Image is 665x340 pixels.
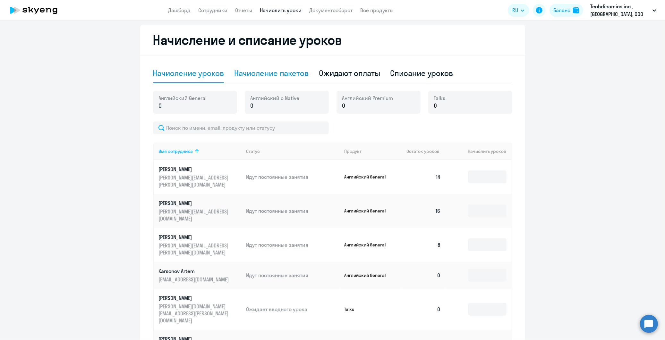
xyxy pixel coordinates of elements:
[401,160,446,194] td: 14
[260,7,302,13] a: Начислить уроки
[401,262,446,289] td: 0
[159,148,193,154] div: Имя сотрудника
[553,6,570,14] div: Баланс
[508,4,529,17] button: RU
[344,174,392,180] p: Английский General
[344,148,362,154] div: Продукт
[590,3,650,18] p: Techdinamics inc., [GEOGRAPHIC_DATA], ООО
[159,102,162,110] span: 0
[159,200,241,222] a: [PERSON_NAME][PERSON_NAME][EMAIL_ADDRESS][DOMAIN_NAME]
[246,241,339,248] p: Идут постоянные занятия
[159,242,231,256] p: [PERSON_NAME][EMAIL_ADDRESS][PERSON_NAME][DOMAIN_NAME]
[434,95,446,102] span: Talks
[390,68,453,78] div: Списание уроков
[159,294,241,324] a: [PERSON_NAME][PERSON_NAME][DOMAIN_NAME][EMAIL_ADDRESS][PERSON_NAME][DOMAIN_NAME]
[342,102,345,110] span: 0
[361,7,394,13] a: Все продукты
[401,194,446,228] td: 16
[344,242,392,248] p: Английский General
[159,166,231,173] p: [PERSON_NAME]
[344,148,401,154] div: Продукт
[159,303,231,324] p: [PERSON_NAME][DOMAIN_NAME][EMAIL_ADDRESS][PERSON_NAME][DOMAIN_NAME]
[159,174,231,188] p: [PERSON_NAME][EMAIL_ADDRESS][PERSON_NAME][DOMAIN_NAME]
[246,148,260,154] div: Статус
[199,7,228,13] a: Сотрудники
[512,6,518,14] span: RU
[234,68,309,78] div: Начисление пакетов
[159,294,231,302] p: [PERSON_NAME]
[153,121,329,134] input: Поиск по имени, email, продукту или статусу
[246,306,339,313] p: Ожидает вводного урока
[550,4,583,17] button: Балансbalance
[159,234,231,241] p: [PERSON_NAME]
[251,95,300,102] span: Английский с Native
[310,7,353,13] a: Документооборот
[159,268,241,283] a: Karsonov Artem[EMAIL_ADDRESS][DOMAIN_NAME]
[251,102,254,110] span: 0
[159,148,241,154] div: Имя сотрудника
[159,95,207,102] span: Английский General
[246,272,339,279] p: Идут постоянные занятия
[401,228,446,262] td: 8
[573,7,579,13] img: balance
[246,173,339,180] p: Идут постоянные занятия
[159,200,231,207] p: [PERSON_NAME]
[159,276,231,283] p: [EMAIL_ADDRESS][DOMAIN_NAME]
[153,32,512,48] h2: Начисление и списание уроков
[246,207,339,214] p: Идут постоянные занятия
[342,95,393,102] span: Английский Premium
[159,234,241,256] a: [PERSON_NAME][PERSON_NAME][EMAIL_ADDRESS][PERSON_NAME][DOMAIN_NAME]
[401,289,446,330] td: 0
[406,148,446,154] div: Остаток уроков
[159,268,231,275] p: Karsonov Artem
[319,68,380,78] div: Ожидают оплаты
[168,7,191,13] a: Дашборд
[406,148,439,154] span: Остаток уроков
[344,208,392,214] p: Английский General
[159,208,231,222] p: [PERSON_NAME][EMAIL_ADDRESS][DOMAIN_NAME]
[159,166,241,188] a: [PERSON_NAME][PERSON_NAME][EMAIL_ADDRESS][PERSON_NAME][DOMAIN_NAME]
[153,68,224,78] div: Начисление уроков
[344,306,392,312] p: Talks
[434,102,437,110] span: 0
[587,3,660,18] button: Techdinamics inc., [GEOGRAPHIC_DATA], ООО
[235,7,252,13] a: Отчеты
[344,272,392,278] p: Английский General
[446,143,511,160] th: Начислить уроков
[246,148,339,154] div: Статус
